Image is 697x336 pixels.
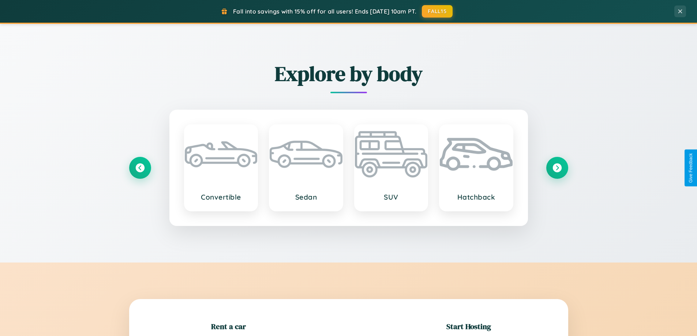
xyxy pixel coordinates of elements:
[233,8,416,15] span: Fall into savings with 15% off for all users! Ends [DATE] 10am PT.
[688,153,693,183] div: Give Feedback
[129,60,568,88] h2: Explore by body
[446,321,491,332] h2: Start Hosting
[211,321,246,332] h2: Rent a car
[192,193,250,201] h3: Convertible
[362,193,420,201] h3: SUV
[422,5,453,18] button: FALL15
[277,193,335,201] h3: Sedan
[447,193,505,201] h3: Hatchback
